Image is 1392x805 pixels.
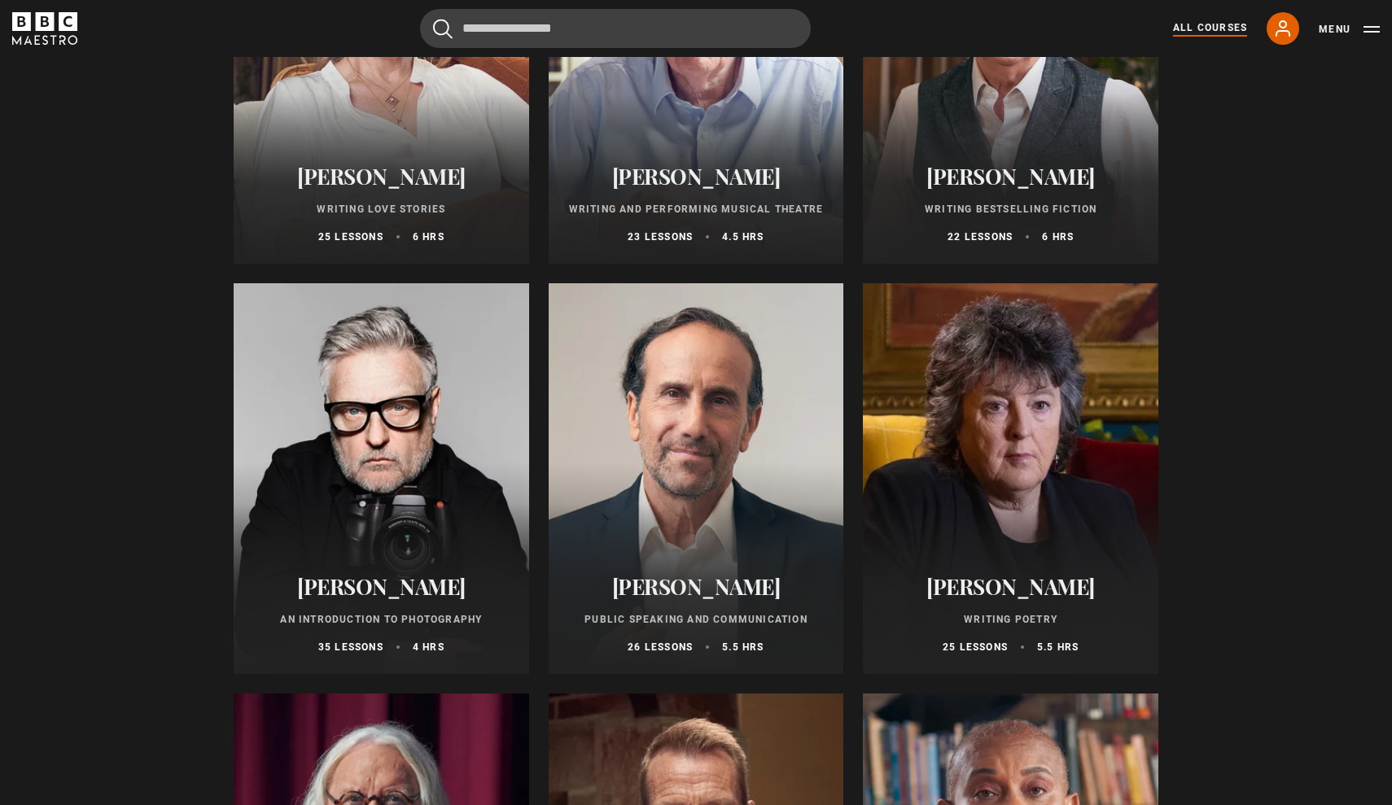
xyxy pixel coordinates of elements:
[882,164,1139,189] h2: [PERSON_NAME]
[1319,21,1380,37] button: Toggle navigation
[413,640,444,654] p: 4 hrs
[318,640,383,654] p: 35 lessons
[882,574,1139,599] h2: [PERSON_NAME]
[253,164,510,189] h2: [PERSON_NAME]
[628,640,693,654] p: 26 lessons
[1173,20,1247,37] a: All Courses
[253,202,510,217] p: Writing Love Stories
[882,612,1139,627] p: Writing Poetry
[568,574,825,599] h2: [PERSON_NAME]
[722,640,764,654] p: 5.5 hrs
[234,283,529,674] a: [PERSON_NAME] An Introduction to Photography 35 lessons 4 hrs
[863,283,1158,674] a: [PERSON_NAME] Writing Poetry 25 lessons 5.5 hrs
[549,283,844,674] a: [PERSON_NAME] Public Speaking and Communication 26 lessons 5.5 hrs
[12,12,77,45] svg: BBC Maestro
[253,612,510,627] p: An Introduction to Photography
[568,612,825,627] p: Public Speaking and Communication
[1037,640,1079,654] p: 5.5 hrs
[628,230,693,244] p: 23 lessons
[433,19,453,39] button: Submit the search query
[568,202,825,217] p: Writing and Performing Musical Theatre
[318,230,383,244] p: 25 lessons
[948,230,1013,244] p: 22 lessons
[413,230,444,244] p: 6 hrs
[568,164,825,189] h2: [PERSON_NAME]
[882,202,1139,217] p: Writing Bestselling Fiction
[943,640,1008,654] p: 25 lessons
[253,574,510,599] h2: [PERSON_NAME]
[722,230,764,244] p: 4.5 hrs
[420,9,811,48] input: Search
[1042,230,1074,244] p: 6 hrs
